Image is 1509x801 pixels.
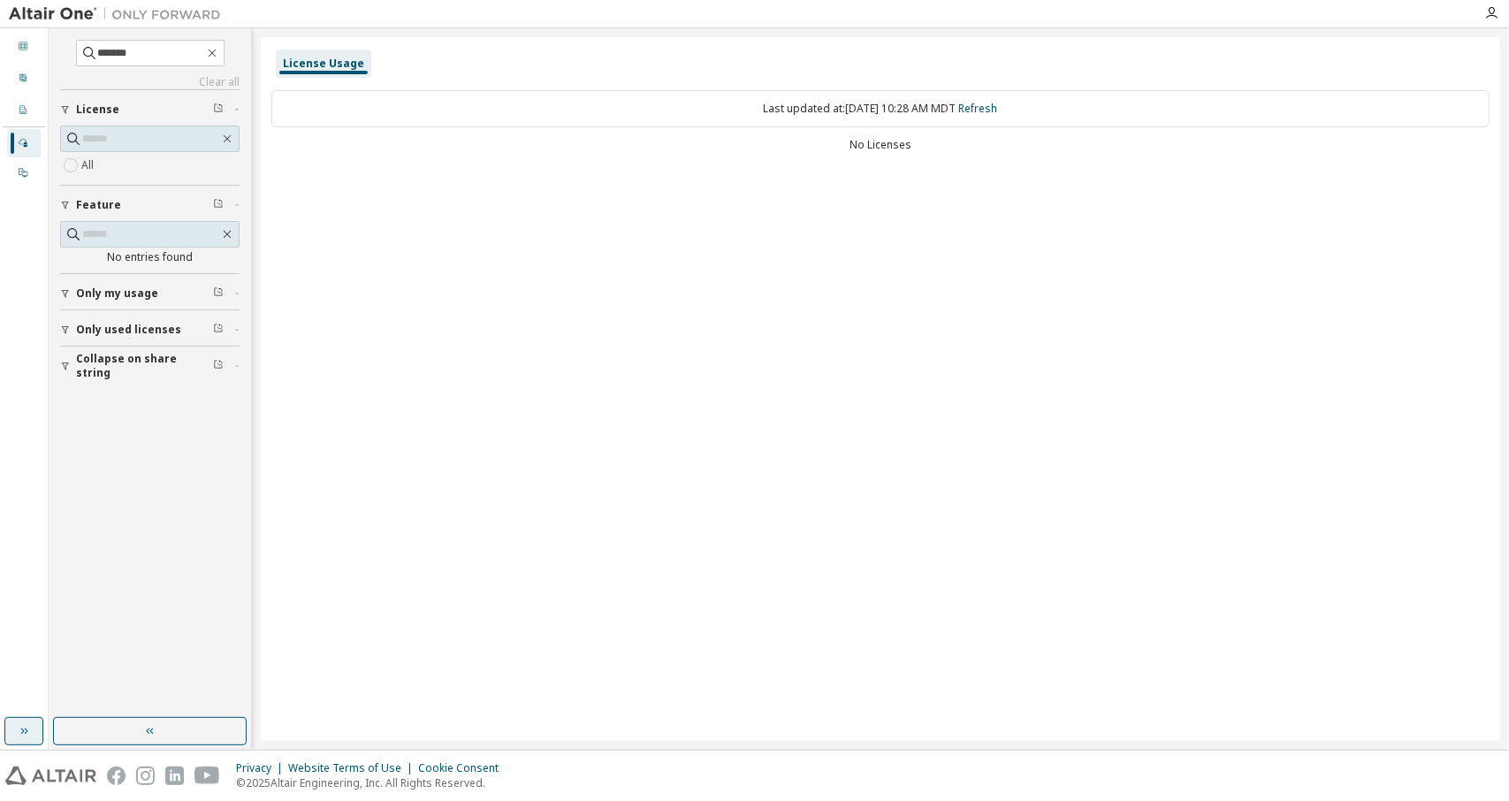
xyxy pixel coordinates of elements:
img: youtube.svg [194,767,220,785]
div: User Profile [7,65,41,93]
p: © 2025 Altair Engineering, Inc. All Rights Reserved. [236,775,509,790]
img: Altair One [9,5,230,23]
div: On Prem [7,159,41,187]
button: Only used licenses [60,310,240,349]
img: instagram.svg [136,767,155,785]
img: linkedin.svg [165,767,184,785]
img: facebook.svg [107,767,126,785]
a: Clear all [60,75,240,89]
span: Only my usage [76,286,158,301]
div: No Licenses [271,138,1490,152]
span: License [76,103,119,117]
div: Last updated at: [DATE] 10:28 AM MDT [271,90,1490,127]
div: Company Profile [7,96,41,125]
div: Website Terms of Use [288,761,418,775]
span: Collapse on share string [76,352,213,380]
span: Feature [76,198,121,212]
button: Feature [60,186,240,225]
button: Only my usage [60,274,240,313]
span: Clear filter [213,359,224,373]
div: Managed [7,129,41,157]
div: Cookie Consent [418,761,509,775]
a: Refresh [959,101,998,116]
span: Clear filter [213,103,224,117]
div: No entries found [60,250,240,264]
button: Collapse on share string [60,347,240,385]
label: All [81,155,97,176]
span: Clear filter [213,198,224,212]
div: Dashboard [7,33,41,61]
span: Clear filter [213,286,224,301]
span: Clear filter [213,323,224,337]
button: License [60,90,240,129]
img: altair_logo.svg [5,767,96,785]
div: Privacy [236,761,288,775]
div: License Usage [283,57,364,71]
span: Only used licenses [76,323,181,337]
